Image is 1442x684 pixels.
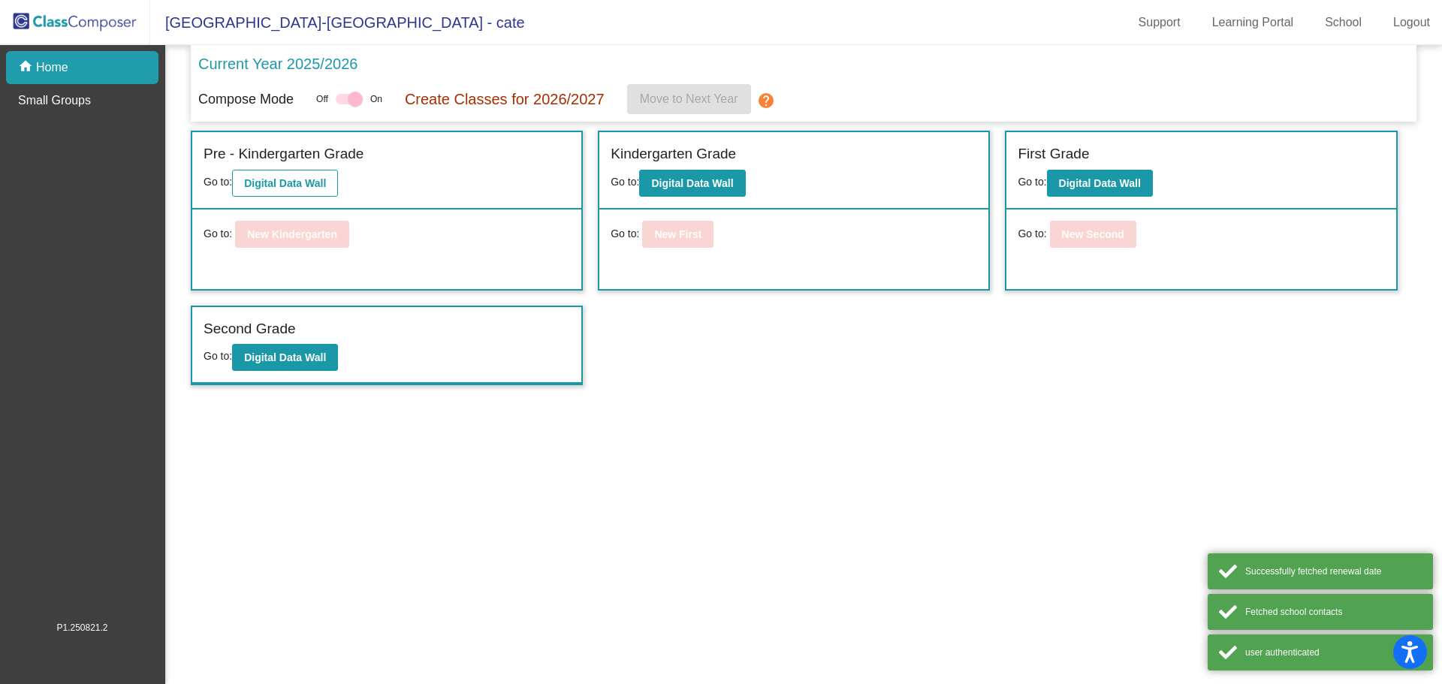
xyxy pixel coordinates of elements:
div: Fetched school contacts [1245,605,1422,619]
span: Go to: [611,226,639,242]
div: user authenticated [1245,646,1422,659]
b: New Kindergarten [247,228,337,240]
button: Move to Next Year [627,84,751,114]
a: Support [1127,11,1193,35]
a: Learning Portal [1200,11,1306,35]
b: Digital Data Wall [244,177,326,189]
label: Second Grade [204,318,296,340]
button: New Second [1050,221,1136,248]
span: Go to: [204,350,232,362]
div: Successfully fetched renewal date [1245,565,1422,578]
label: Kindergarten Grade [611,143,736,165]
button: Digital Data Wall [639,170,745,197]
button: Digital Data Wall [1047,170,1153,197]
label: First Grade [1018,143,1089,165]
span: Go to: [1018,176,1046,188]
b: Digital Data Wall [1059,177,1141,189]
span: Move to Next Year [640,92,738,105]
b: New Second [1062,228,1124,240]
span: On [370,92,382,106]
span: Off [316,92,328,106]
mat-icon: home [18,59,36,77]
a: School [1313,11,1374,35]
mat-icon: help [757,92,775,110]
span: [GEOGRAPHIC_DATA]-[GEOGRAPHIC_DATA] - cate [150,11,525,35]
b: Digital Data Wall [244,351,326,363]
b: New First [654,228,701,240]
button: New Kindergarten [235,221,349,248]
a: Logout [1381,11,1442,35]
span: Go to: [1018,226,1046,242]
button: New First [642,221,713,248]
p: Small Groups [18,92,91,110]
label: Pre - Kindergarten Grade [204,143,364,165]
span: Go to: [611,176,639,188]
button: Digital Data Wall [232,170,338,197]
p: Current Year 2025/2026 [198,53,357,75]
button: Digital Data Wall [232,344,338,371]
span: Go to: [204,176,232,188]
p: Compose Mode [198,89,294,110]
span: Go to: [204,226,232,242]
b: Digital Data Wall [651,177,733,189]
p: Home [36,59,68,77]
p: Create Classes for 2026/2027 [405,88,605,110]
